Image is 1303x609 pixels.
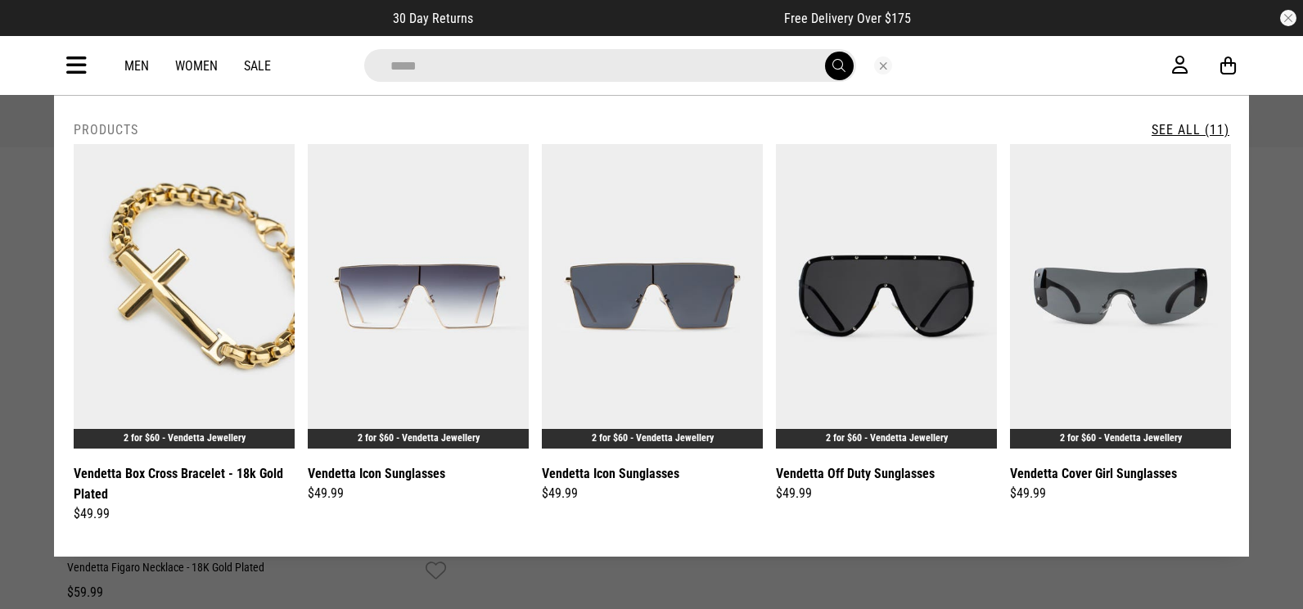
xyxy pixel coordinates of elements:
a: Sale [244,58,271,74]
img: Vendetta Icon Sunglasses in Grey [308,144,529,449]
a: Vendetta Icon Sunglasses [542,463,679,484]
img: Vendetta Box Cross Bracelet - 18k Gold Plated in Gold [74,144,295,449]
h2: Products [74,122,138,138]
a: Vendetta Off Duty Sunglasses [776,463,935,484]
span: 30 Day Returns [393,11,473,26]
iframe: Customer reviews powered by Trustpilot [506,10,751,26]
img: Vendetta Icon Sunglasses in Black [542,144,763,449]
a: 2 for $60 - Vendetta Jewellery [826,432,948,444]
div: $49.99 [1010,484,1231,503]
div: $49.99 [542,484,763,503]
a: Men [124,58,149,74]
span: Free Delivery Over $175 [784,11,911,26]
div: $49.99 [776,484,997,503]
a: 2 for $60 - Vendetta Jewellery [124,432,246,444]
img: Vendetta Cover Girl Sunglasses in Black [1010,144,1231,449]
div: $49.99 [308,484,529,503]
button: Open LiveChat chat widget [13,7,62,56]
a: 2 for $60 - Vendetta Jewellery [358,432,480,444]
button: Close search [874,56,892,74]
a: Women [175,58,218,74]
a: Vendetta Cover Girl Sunglasses [1010,463,1177,484]
a: Vendetta Box Cross Bracelet - 18k Gold Plated [74,463,295,504]
a: 2 for $60 - Vendetta Jewellery [1060,432,1182,444]
div: $49.99 [74,504,295,524]
a: 2 for $60 - Vendetta Jewellery [592,432,714,444]
a: See All (11) [1152,122,1229,138]
img: Vendetta Off Duty Sunglasses in Black [776,144,997,449]
a: Vendetta Icon Sunglasses [308,463,445,484]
